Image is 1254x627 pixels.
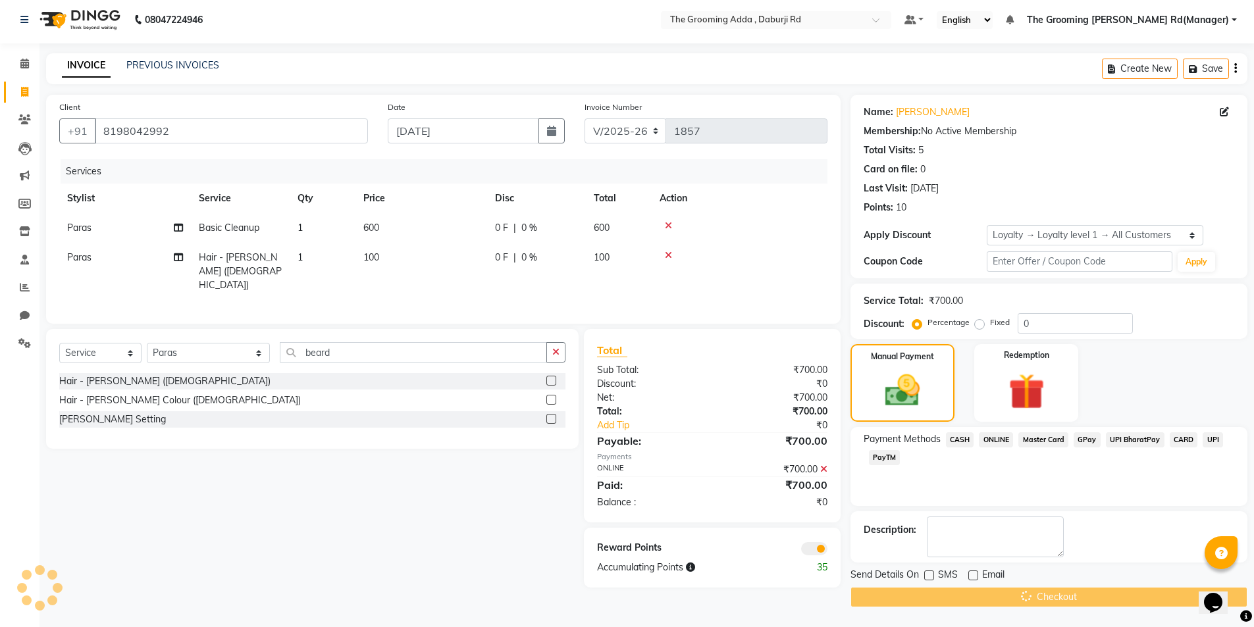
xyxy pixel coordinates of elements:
div: Coupon Code [864,255,987,268]
div: Net: [587,391,712,405]
div: Hair - [PERSON_NAME] ([DEMOGRAPHIC_DATA]) [59,374,271,388]
span: 100 [363,251,379,263]
th: Qty [290,184,355,213]
div: ₹700.00 [712,463,837,476]
label: Invoice Number [585,101,642,113]
span: CARD [1170,432,1198,447]
div: Apply Discount [864,228,987,242]
img: _gift.svg [997,369,1056,414]
th: Disc [487,184,586,213]
span: 600 [363,222,379,234]
div: 35 [775,561,837,574]
div: ONLINE [587,463,712,476]
div: Hair - [PERSON_NAME] Colour ([DEMOGRAPHIC_DATA]) [59,393,301,407]
span: ONLINE [979,432,1013,447]
div: Description: [864,523,916,537]
div: Discount: [864,317,904,331]
span: GPay [1074,432,1101,447]
label: Manual Payment [871,351,934,363]
div: Discount: [587,377,712,391]
div: ₹0 [712,495,837,509]
span: Hair - [PERSON_NAME] ([DEMOGRAPHIC_DATA]) [199,251,282,291]
div: 5 [918,143,924,157]
div: Payable: [587,433,712,449]
span: 1 [298,222,303,234]
span: UPI BharatPay [1106,432,1164,447]
span: Master Card [1018,432,1068,447]
span: 100 [594,251,610,263]
div: Payments [597,451,827,463]
div: Reward Points [587,541,712,555]
span: Payment Methods [864,432,941,446]
input: Enter Offer / Coupon Code [987,251,1172,272]
span: Send Details On [850,568,919,584]
div: Total: [587,405,712,418]
a: PREVIOUS INVOICES [126,59,219,71]
div: ₹700.00 [712,405,837,418]
a: [PERSON_NAME] [896,105,970,119]
div: Service Total: [864,294,924,308]
span: Email [982,568,1005,584]
span: SMS [938,568,958,584]
span: | [513,221,516,235]
div: [DATE] [910,182,939,195]
div: Points: [864,201,893,214]
span: CASH [946,432,974,447]
th: Price [355,184,487,213]
label: Client [59,101,80,113]
div: Card on file: [864,163,918,176]
div: Total Visits: [864,143,916,157]
div: Last Visit: [864,182,908,195]
div: Paid: [587,477,712,493]
a: Add Tip [587,418,733,432]
span: 0 F [495,251,508,264]
button: Save [1183,59,1229,79]
div: 0 [920,163,926,176]
button: Apply [1178,252,1215,272]
label: Date [388,101,405,113]
div: Balance : [587,495,712,509]
th: Total [586,184,652,213]
a: INVOICE [62,54,111,78]
div: ₹700.00 [712,477,837,493]
button: +91 [59,118,96,143]
span: 600 [594,222,610,234]
img: _cash.svg [874,370,931,411]
span: 1 [298,251,303,263]
div: Services [61,159,837,184]
div: ₹700.00 [712,433,837,449]
div: Sub Total: [587,363,712,377]
div: ₹0 [733,418,837,432]
span: 0 % [521,221,537,235]
label: Percentage [927,316,970,328]
th: Action [652,184,827,213]
span: Paras [67,222,91,234]
b: 08047224946 [145,1,203,38]
div: ₹700.00 [712,363,837,377]
div: Name: [864,105,893,119]
input: Search or Scan [280,342,548,363]
input: Search by Name/Mobile/Email/Code [95,118,368,143]
div: ₹700.00 [929,294,963,308]
th: Stylist [59,184,191,213]
span: PayTM [869,450,901,465]
span: Total [597,343,627,357]
div: Membership: [864,124,921,138]
div: [PERSON_NAME] Setting [59,413,166,426]
iframe: chat widget [1199,574,1241,614]
label: Fixed [990,316,1010,328]
button: Create New [1102,59,1178,79]
th: Service [191,184,290,213]
div: ₹700.00 [712,391,837,405]
span: | [513,251,516,264]
div: ₹0 [712,377,837,391]
img: logo [34,1,124,38]
span: Paras [67,251,91,263]
label: Redemption [1004,349,1049,361]
span: UPI [1203,432,1223,447]
span: 0 F [495,221,508,235]
div: Accumulating Points [587,561,774,574]
span: The Grooming [PERSON_NAME] Rd(Manager) [1027,13,1229,27]
div: No Active Membership [864,124,1234,138]
span: Basic Cleanup [199,222,259,234]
